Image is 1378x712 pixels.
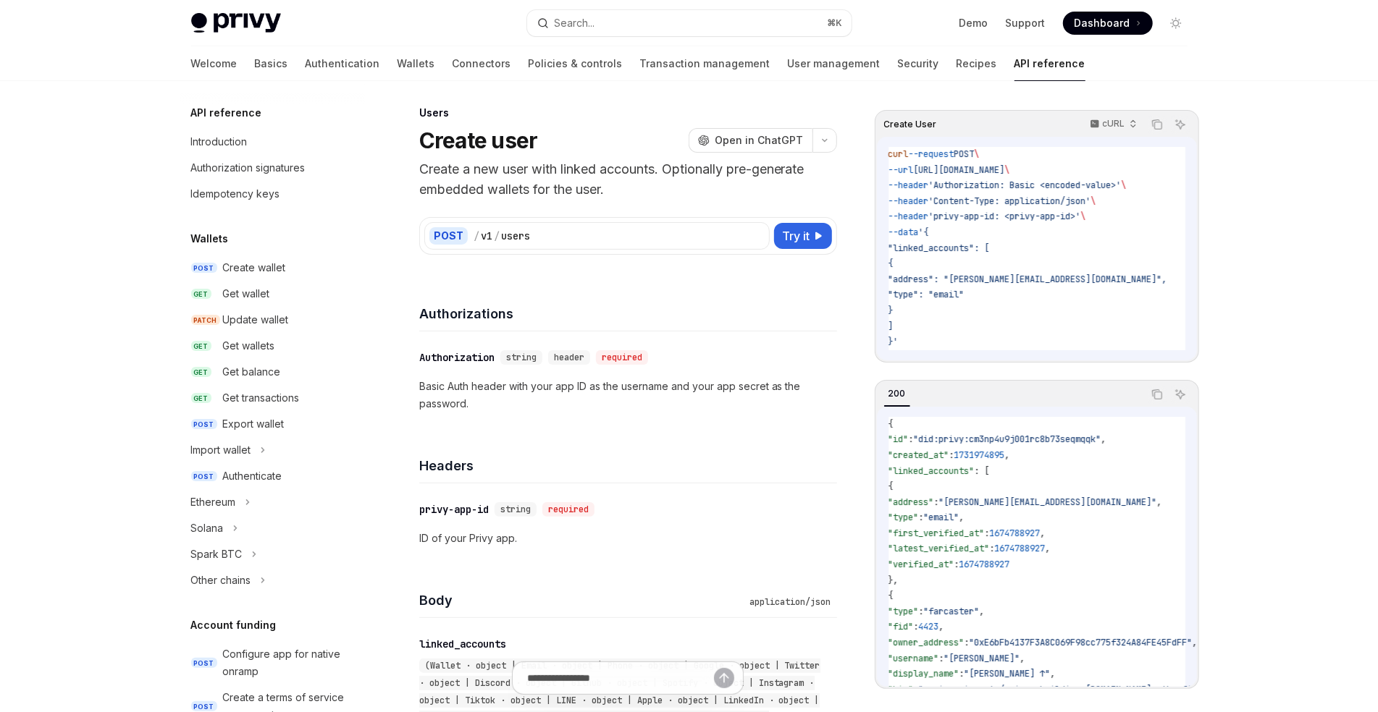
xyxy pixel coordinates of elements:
span: string [500,504,531,515]
span: \ [1122,179,1127,191]
a: Demo [959,16,988,30]
a: Connectors [453,46,511,81]
span: --header [888,195,929,207]
a: POSTConfigure app for native onramp [180,641,365,685]
div: 200 [884,385,910,402]
img: light logo [191,13,281,33]
button: Try it [774,223,832,249]
h4: Authorizations [419,304,837,323]
span: Try it [783,227,810,245]
span: --header [888,211,929,222]
span: POST [191,419,217,430]
a: Basics [255,46,288,81]
a: Transaction management [640,46,770,81]
span: , [1101,433,1106,445]
a: Idempotency keys [180,181,365,207]
span: , [1193,637,1198,648]
span: , [1046,543,1051,554]
div: Search... [555,14,595,32]
span: "owner_address" [888,637,965,648]
span: "address" [888,496,934,508]
div: Other chains [191,572,251,589]
span: POST [191,263,217,274]
span: { [888,480,894,492]
span: "[PERSON_NAME][EMAIL_ADDRESS][DOMAIN_NAME]" [939,496,1157,508]
button: Toggle dark mode [1164,12,1188,35]
span: '{ [919,226,929,238]
span: "type": "email" [888,289,965,300]
span: "0xE6bFb4137F3A8C069F98cc775f324A84FE45FdFF" [970,637,1193,648]
button: Ask AI [1171,385,1190,404]
a: Authentication [306,46,380,81]
span: "verified_at" [888,559,954,570]
button: Spark BTC [180,541,365,567]
a: Support [1006,16,1046,30]
h1: Create user [419,127,538,153]
h4: Body [419,590,744,610]
span: GET [191,367,211,378]
span: "[PERSON_NAME]" [944,653,1020,664]
span: , [1051,668,1056,679]
div: privy-app-id [419,502,489,517]
span: Dashboard [1075,16,1130,30]
div: application/json [744,595,837,609]
input: Ask a question... [527,662,714,694]
span: "id" [888,433,909,445]
span: , [980,606,985,617]
a: GETGet wallet [180,281,365,307]
div: Export wallet [223,415,285,433]
span: "display_name" [888,668,959,679]
span: : [959,668,965,679]
span: curl [888,148,909,160]
a: API reference [1014,46,1085,81]
span: 1674788927 [959,559,1010,570]
span: ] [888,321,894,332]
span: 'Authorization: Basic <encoded-value>' [929,179,1122,191]
span: : [914,684,919,695]
span: "address": "[PERSON_NAME][EMAIL_ADDRESS][DOMAIN_NAME]", [888,274,1167,285]
span: } [888,305,894,316]
span: , [1041,527,1046,539]
span: "farcaster" [924,606,980,617]
span: , [1020,653,1025,664]
div: Authorization signatures [191,159,306,177]
span: "linked_accounts": [ [888,242,990,254]
button: Open in ChatGPT [689,128,812,153]
span: POST [191,471,217,482]
button: Other chains [180,567,365,593]
div: Get wallets [223,337,275,355]
button: Import wallet [180,437,365,463]
span: --request [909,148,954,160]
span: --url [888,164,914,176]
span: { [888,258,894,269]
span: --header [888,179,929,191]
span: POST [954,148,975,160]
a: Policies & controls [529,46,623,81]
h5: Wallets [191,230,229,247]
span: , [939,621,944,632]
span: \ [1081,211,1086,222]
span: , [959,512,965,523]
span: : [965,637,970,648]
a: Security [898,46,939,81]
span: 'privy-app-id: <privy-app-id>' [929,211,1081,222]
button: Ethereum [180,489,365,515]
span: : [909,433,914,445]
span: 1731974895 [954,449,1005,461]
span: \ [1091,195,1096,207]
span: , [1157,496,1162,508]
span: : [919,512,924,523]
div: v1 [481,229,492,243]
span: : [990,543,995,554]
div: users [501,229,530,243]
span: string [506,352,537,363]
span: GET [191,393,211,404]
span: header [554,352,584,363]
span: 4423 [919,621,939,632]
span: , [1005,449,1010,461]
span: "type" [888,512,919,523]
a: Recipes [957,46,997,81]
div: linked_accounts [419,637,506,651]
a: POSTExport wallet [180,411,365,437]
button: Copy the contents from the code block [1148,115,1167,134]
